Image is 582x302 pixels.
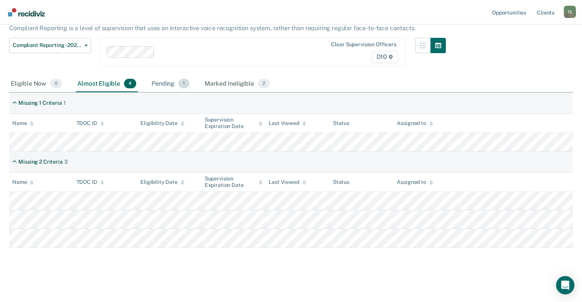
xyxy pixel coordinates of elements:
[371,51,398,63] span: D10
[124,79,136,89] span: 4
[564,6,576,18] div: T E
[64,100,66,106] div: 1
[397,179,433,185] div: Assigned to
[18,159,62,165] div: Missing 2 Criteria
[556,276,574,294] div: Open Intercom Messenger
[8,8,45,16] img: Recidiviz
[178,79,189,89] span: 1
[205,175,263,188] div: Supervision Expiration Date
[203,76,271,93] div: Marked Ineligible2
[9,76,64,93] div: Eligible Now0
[333,179,349,185] div: Status
[9,24,416,32] p: Compliant Reporting is a level of supervision that uses an interactive voice recognition system, ...
[9,156,71,168] div: Missing 2 Criteria3
[12,120,34,127] div: Name
[205,117,263,130] div: Supervision Expiration Date
[140,120,184,127] div: Eligibility Date
[50,79,62,89] span: 0
[13,42,82,49] span: Compliant Reporting - 2025 Policy
[258,79,270,89] span: 2
[77,120,104,127] div: TDOC ID
[331,41,396,48] div: Clear supervision officers
[140,179,184,185] div: Eligibility Date
[18,100,62,106] div: Missing 1 Criteria
[9,97,69,109] div: Missing 1 Criteria1
[77,179,104,185] div: TDOC ID
[564,6,576,18] button: Profile dropdown button
[9,38,91,53] button: Compliant Reporting - 2025 Policy
[76,76,138,93] div: Almost Eligible4
[12,179,34,185] div: Name
[150,76,191,93] div: Pending1
[269,179,306,185] div: Last Viewed
[397,120,433,127] div: Assigned to
[333,120,349,127] div: Status
[64,159,68,165] div: 3
[269,120,306,127] div: Last Viewed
